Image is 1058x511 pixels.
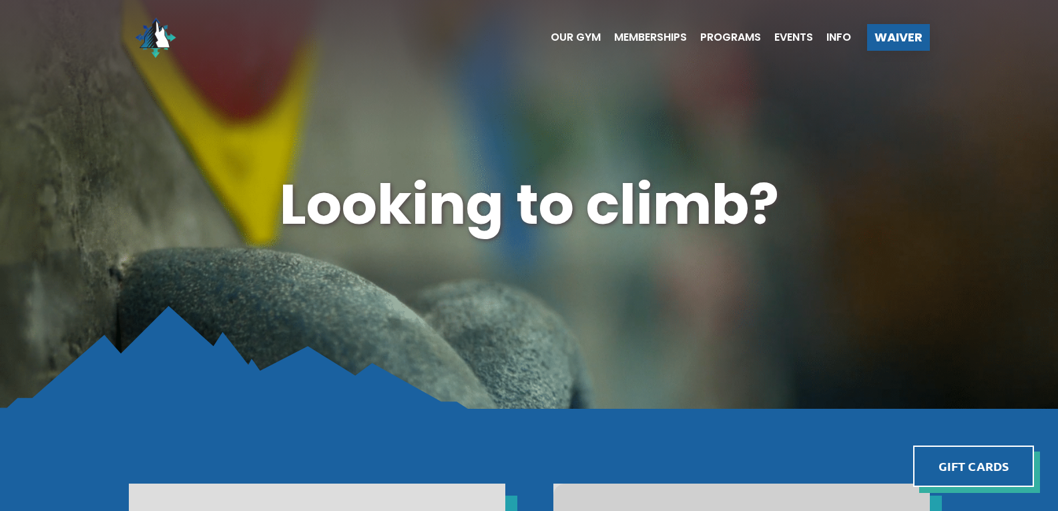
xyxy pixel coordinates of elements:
a: Memberships [601,32,687,43]
img: North Wall Logo [129,11,182,64]
span: Events [774,32,813,43]
a: Info [813,32,851,43]
span: Info [826,32,851,43]
a: Our Gym [537,32,601,43]
span: Our Gym [551,32,601,43]
h1: Looking to climb? [129,166,930,244]
span: Memberships [614,32,687,43]
a: Events [761,32,813,43]
span: Programs [700,32,761,43]
a: Waiver [867,24,930,51]
a: Programs [687,32,761,43]
span: Waiver [874,31,922,43]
